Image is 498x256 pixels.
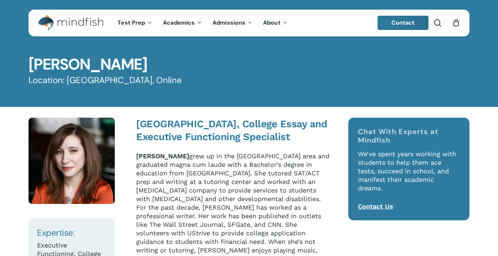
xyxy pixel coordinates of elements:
a: Admissions [207,20,258,26]
h1: [PERSON_NAME] [29,57,469,72]
a: Cart [452,19,460,27]
nav: Main Menu [112,10,293,36]
img: 001 Lindsay Headshots Lindsay Frankel [29,118,115,204]
span: Admissions [212,19,245,26]
h4: Chat With Experts at Mindfish [358,127,460,144]
span: Expertise: [37,227,75,238]
span: Contact [391,19,415,26]
p: We’ve spent years working with students to help them ace tests, succeed in school, and manifest t... [358,150,460,202]
span: About [263,19,281,26]
strong: [PERSON_NAME] [136,152,189,160]
span: Location: [GEOGRAPHIC_DATA], Online [29,75,182,86]
a: About [258,20,293,26]
span: Test Prep [118,19,145,26]
a: Test Prep [112,20,158,26]
a: Contact [378,16,429,30]
a: Contact Us [358,203,393,210]
span: Academics [163,19,195,26]
header: Main Menu [29,10,469,36]
strong: [GEOGRAPHIC_DATA], College Essay and Executive Functioning Specialist [136,118,327,143]
a: Academics [158,20,207,26]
